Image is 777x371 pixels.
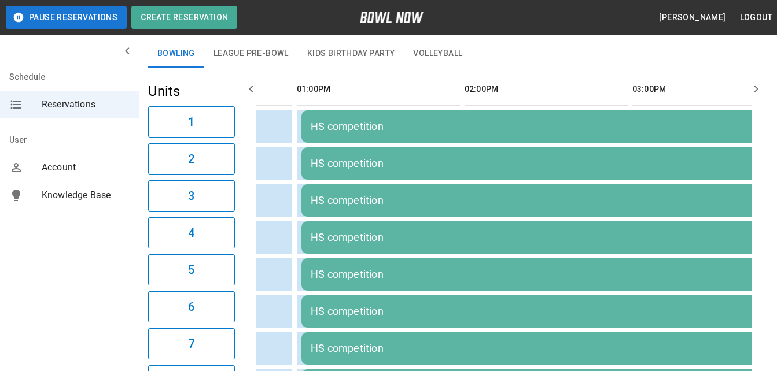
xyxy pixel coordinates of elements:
[360,12,424,23] img: logo
[188,261,194,279] h6: 5
[148,328,235,359] button: 7
[42,98,130,112] span: Reservations
[42,188,130,202] span: Knowledge Base
[148,180,235,212] button: 3
[148,291,235,322] button: 6
[148,40,768,68] div: inventory tabs
[188,150,194,168] h6: 2
[735,7,777,28] button: Logout
[148,254,235,285] button: 5
[204,40,298,68] button: League Pre-Bowl
[654,7,730,28] button: [PERSON_NAME]
[404,40,472,68] button: Volleyball
[188,113,194,131] h6: 1
[298,40,404,68] button: Kids Birthday Party
[148,82,235,101] h5: Units
[131,6,237,29] button: Create Reservation
[188,224,194,242] h6: 4
[297,73,460,106] th: 01:00PM
[148,217,235,248] button: 4
[188,298,194,316] h6: 6
[6,6,127,29] button: Pause Reservations
[188,187,194,205] h6: 3
[188,335,194,353] h6: 7
[148,40,204,68] button: Bowling
[148,106,235,138] button: 1
[42,161,130,175] span: Account
[148,143,235,175] button: 2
